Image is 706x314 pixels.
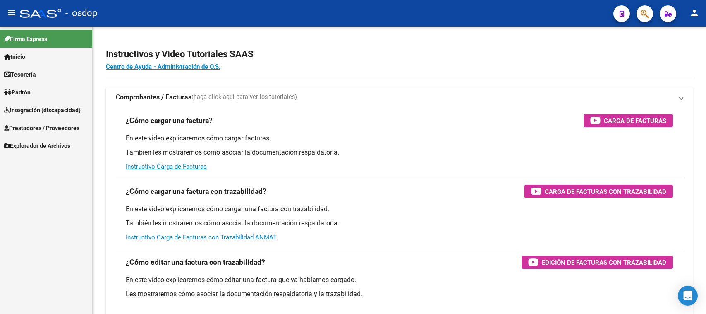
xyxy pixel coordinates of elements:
p: En este video explicaremos cómo cargar facturas. [126,134,673,143]
p: En este video explicaremos cómo cargar una factura con trazabilidad. [126,205,673,214]
mat-expansion-panel-header: Comprobantes / Facturas(haga click aquí para ver los tutoriales) [106,87,693,107]
span: Tesorería [4,70,36,79]
a: Instructivo Carga de Facturas con Trazabilidad ANMAT [126,234,277,241]
span: Prestadores / Proveedores [4,123,79,133]
span: (haga click aquí para ver los tutoriales) [191,93,297,102]
h3: ¿Cómo editar una factura con trazabilidad? [126,256,265,268]
button: Carga de Facturas [584,114,673,127]
span: Carga de Facturas con Trazabilidad [545,186,666,197]
mat-icon: menu [7,8,17,18]
span: - osdop [65,4,97,22]
p: Les mostraremos cómo asociar la documentación respaldatoria y la trazabilidad. [126,290,673,299]
mat-icon: person [689,8,699,18]
a: Instructivo Carga de Facturas [126,163,207,170]
span: Edición de Facturas con Trazabilidad [542,257,666,268]
span: Explorador de Archivos [4,141,70,150]
span: Inicio [4,52,25,61]
button: Edición de Facturas con Trazabilidad [522,256,673,269]
div: Open Intercom Messenger [678,286,698,306]
button: Carga de Facturas con Trazabilidad [524,185,673,198]
h2: Instructivos y Video Tutoriales SAAS [106,46,693,62]
h3: ¿Cómo cargar una factura con trazabilidad? [126,186,266,197]
a: Centro de Ayuda - Administración de O.S. [106,63,220,70]
p: También les mostraremos cómo asociar la documentación respaldatoria. [126,219,673,228]
span: Firma Express [4,34,47,43]
span: Integración (discapacidad) [4,106,81,115]
span: Carga de Facturas [604,116,666,126]
h3: ¿Cómo cargar una factura? [126,115,213,126]
p: En este video explicaremos cómo editar una factura que ya habíamos cargado. [126,275,673,285]
span: Padrón [4,88,31,97]
strong: Comprobantes / Facturas [116,93,191,102]
p: También les mostraremos cómo asociar la documentación respaldatoria. [126,148,673,157]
